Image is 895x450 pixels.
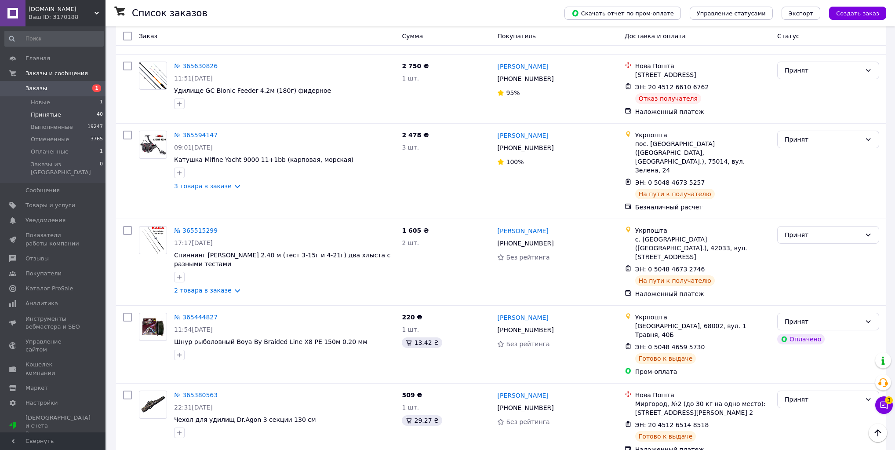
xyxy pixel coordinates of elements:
div: Безналичный расчет [635,203,770,212]
span: Управление статусами [697,10,766,17]
img: Фото товару [142,227,164,254]
button: Экспорт [782,7,820,20]
span: 40 [97,111,103,119]
a: Удилище GC Bionic Feeder 4.2м (180г) фидерное [174,87,331,94]
span: Настройки [25,399,58,407]
span: Кошелек компании [25,361,81,377]
span: 3 шт. [402,144,419,151]
span: 11:51[DATE] [174,75,213,82]
span: 3 [885,396,893,404]
div: Оплачено [777,334,825,344]
span: [PHONE_NUMBER] [497,404,553,411]
img: Фото товару [139,134,167,155]
div: Миргород, №2 (до 30 кг на одно место): [STREET_ADDRESS][PERSON_NAME] 2 [635,399,770,417]
span: ЭН: 0 5048 4673 5257 [635,179,705,186]
div: 29.27 ₴ [402,415,442,426]
span: Принятые [31,111,61,119]
span: Заказы [25,84,47,92]
span: Заказы из [GEOGRAPHIC_DATA] [31,161,100,176]
div: Укрпошта [635,313,770,322]
span: Сумма [402,33,423,40]
div: Наложенный платеж [635,289,770,298]
span: 2 478 ₴ [402,132,429,139]
span: ЭН: 0 5048 4673 2746 [635,266,705,273]
span: 17:17[DATE] [174,239,213,246]
div: Укрпошта [635,226,770,235]
div: [STREET_ADDRESS] [635,70,770,79]
div: Пром-оплата [635,367,770,376]
a: № 365515299 [174,227,218,234]
span: Товары и услуги [25,201,75,209]
span: [PHONE_NUMBER] [497,240,553,247]
span: Покупатели [25,270,62,278]
span: Шнур рыболовный Boya By Braided Line X8 PE 150м 0.20 мм [174,338,367,345]
span: 11:54[DATE] [174,326,213,333]
div: Принят [785,317,861,326]
span: Чехол для удилищ Dr.Agon 3 секции 130 см [174,416,316,423]
div: Готово к выдаче [635,353,696,364]
span: Уведомления [25,216,65,224]
span: [PHONE_NUMBER] [497,75,553,82]
span: Экспорт [789,10,813,17]
span: Создать заказ [836,10,879,17]
a: Фото товару [139,313,167,341]
div: Отказ получателя [635,93,701,104]
span: [DEMOGRAPHIC_DATA] и счета [25,414,91,438]
span: 1 [100,148,103,156]
span: 2 шт. [402,239,419,246]
a: [PERSON_NAME] [497,227,548,235]
a: Спиннинг [PERSON_NAME] 2.40 м (тест 3-15г и 4-21г) два хлыста с разными тестами [174,252,390,267]
a: [PERSON_NAME] [497,62,548,71]
a: № 365380563 [174,391,218,399]
span: Покупатель [497,33,536,40]
span: ЭН: 20 4512 6514 8518 [635,421,709,428]
button: Управление статусами [690,7,773,20]
div: Нова Пошта [635,391,770,399]
span: Без рейтинга [506,418,549,425]
span: 19247 [87,123,103,131]
span: Оплаченные [31,148,69,156]
img: Фото товару [139,62,167,89]
span: 220 ₴ [402,314,422,321]
img: Фото товару [139,316,167,338]
div: Принят [785,230,861,240]
div: Принят [785,135,861,144]
button: Чат с покупателем3 [875,396,893,414]
span: Заказы и сообщения [25,70,88,77]
span: ЭН: 20 4512 6610 6762 [635,84,709,91]
span: DILF.IN.UA [29,5,95,13]
span: Главная [25,55,50,62]
a: Катушка Mifine Yacht 9000 11+1bb (карповая, морская) [174,156,353,163]
a: Фото товару [139,226,167,254]
a: Фото товару [139,131,167,159]
span: [PHONE_NUMBER] [497,326,553,333]
a: 2 товара в заказе [174,287,232,294]
div: Наложенный платеж [635,107,770,116]
a: Фото товару [139,391,167,419]
span: Выполненные [31,123,73,131]
span: Без рейтинга [506,340,549,348]
span: 95% [506,89,520,96]
a: 3 товара в заказе [174,183,232,190]
span: ЭН: 0 5048 4659 5730 [635,344,705,351]
a: [PERSON_NAME] [497,313,548,322]
div: Принят [785,395,861,404]
span: Доставка и оплата [625,33,686,40]
div: 13.42 ₴ [402,337,442,348]
div: Prom топ [25,430,91,438]
span: Статус [777,33,800,40]
button: Скачать отчет по пром-оплате [564,7,681,20]
span: 3765 [91,135,103,143]
span: Управление сайтом [25,338,81,354]
span: Аналитика [25,300,58,307]
span: 2 750 ₴ [402,62,429,70]
span: Маркет [25,384,48,392]
div: Нова Пошта [635,62,770,70]
span: 1 [92,84,101,92]
img: Фото товару [139,395,167,415]
div: пос. [GEOGRAPHIC_DATA] ([GEOGRAPHIC_DATA], [GEOGRAPHIC_DATA].), 75014, вул. Зелена, 24 [635,139,770,175]
div: Готово к выдаче [635,431,696,442]
span: 1 [100,99,103,106]
span: 509 ₴ [402,391,422,399]
span: Без рейтинга [506,254,549,261]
